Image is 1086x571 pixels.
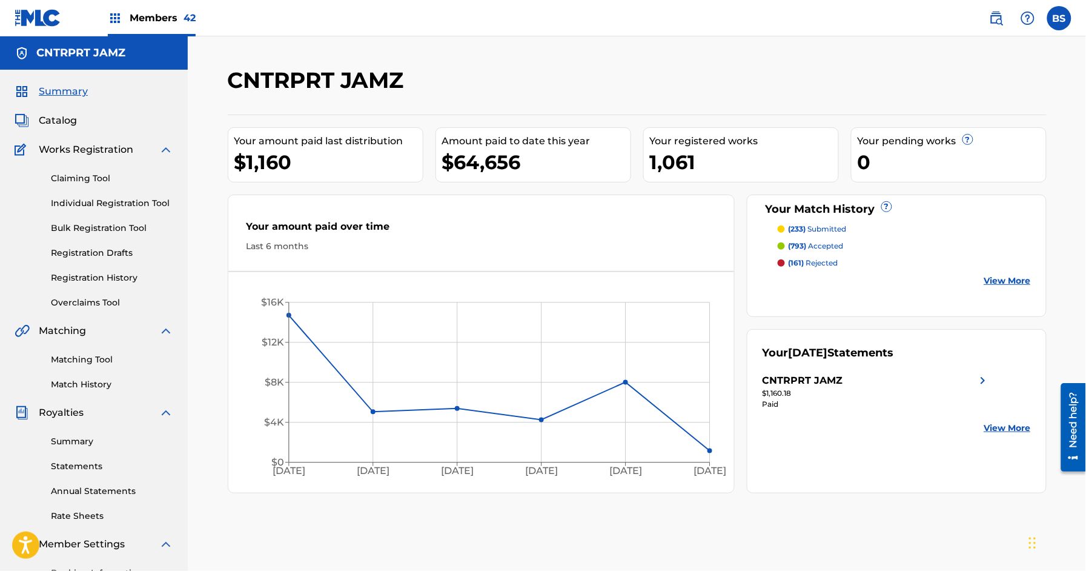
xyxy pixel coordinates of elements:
[228,67,410,94] h2: CNTRPRT JAMZ
[778,258,1031,269] a: (161) rejected
[262,337,284,349] tspan: $12K
[789,241,807,250] span: (793)
[15,324,30,338] img: Matching
[108,11,122,25] img: Top Rightsholders
[1029,525,1036,561] div: Drag
[247,240,717,253] div: Last 6 months
[882,202,892,212] span: ?
[442,134,631,149] div: Amount paid to date this year
[789,258,838,269] p: rejected
[789,224,806,233] span: (233)
[763,388,990,399] div: $1,160.18
[778,241,1031,252] a: (793) accepted
[184,12,196,24] span: 42
[15,84,29,99] img: Summary
[15,113,29,128] img: Catalog
[51,247,173,259] a: Registration Drafts
[39,113,77,128] span: Catalog
[264,417,284,429] tspan: $4K
[15,46,29,61] img: Accounts
[789,241,844,252] p: accepted
[51,378,173,391] a: Match History
[159,406,173,420] img: expand
[1021,11,1035,25] img: help
[789,258,804,267] span: (161)
[789,346,828,359] span: [DATE]
[789,224,847,235] p: submitted
[51,272,173,284] a: Registration History
[650,149,838,176] div: 1,061
[442,149,631,176] div: $64,656
[976,373,990,388] img: right chevron icon
[15,142,30,157] img: Works Registration
[763,373,843,388] div: CNTRPRT JAMZ
[247,219,717,240] div: Your amount paid over time
[159,324,173,338] img: expand
[51,197,173,210] a: Individual Registration Tool
[1052,378,1086,476] iframe: Resource Center
[15,113,77,128] a: CatalogCatalog
[763,373,990,410] a: CNTRPRT JAMZright chevron icon$1,160.18Paid
[778,224,1031,235] a: (233) submitted
[39,324,86,338] span: Matching
[1016,6,1040,30] div: Help
[234,149,423,176] div: $1,160
[159,537,173,552] img: expand
[15,84,88,99] a: SummarySummary
[271,457,284,469] tspan: $0
[273,465,305,476] tspan: [DATE]
[650,134,838,149] div: Your registered works
[51,353,173,366] a: Matching Tool
[51,485,173,498] a: Annual Statements
[989,11,1004,25] img: search
[51,460,173,473] a: Statements
[51,296,173,309] a: Overclaims Tool
[39,406,84,420] span: Royalties
[763,345,894,361] div: Your Statements
[130,11,196,25] span: Members
[441,465,474,476] tspan: [DATE]
[525,465,558,476] tspan: [DATE]
[1025,513,1086,571] iframe: Chat Widget
[963,135,973,144] span: ?
[984,275,1031,287] a: View More
[858,149,1046,176] div: 0
[15,9,61,27] img: MLC Logo
[159,142,173,157] img: expand
[51,435,173,448] a: Summary
[763,399,990,410] div: Paid
[357,465,389,476] tspan: [DATE]
[51,510,173,523] a: Rate Sheets
[265,377,284,389] tspan: $8K
[694,465,726,476] tspan: [DATE]
[36,46,125,60] h5: CNTRPRT JAMZ
[39,84,88,99] span: Summary
[858,134,1046,149] div: Your pending works
[39,142,133,157] span: Works Registration
[51,172,173,185] a: Claiming Tool
[763,201,1031,218] div: Your Match History
[39,537,125,552] span: Member Settings
[984,6,1008,30] a: Public Search
[51,222,173,235] a: Bulk Registration Tool
[984,422,1031,435] a: View More
[15,406,29,420] img: Royalties
[609,465,642,476] tspan: [DATE]
[261,297,284,309] tspan: $16K
[234,134,423,149] div: Your amount paid last distribution
[1047,6,1071,30] div: User Menu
